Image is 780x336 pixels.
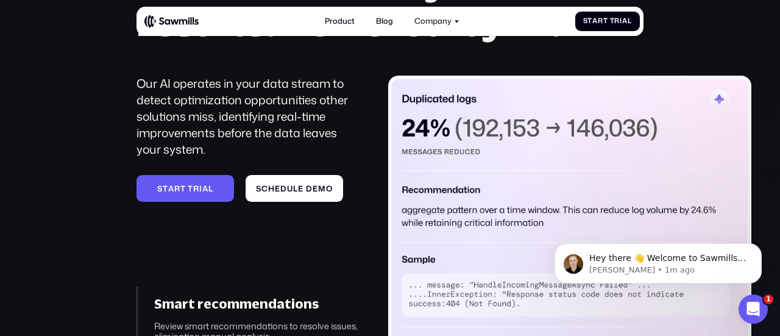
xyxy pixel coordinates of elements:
[275,184,280,193] span: e
[620,17,622,25] span: i
[592,17,598,25] span: a
[202,184,208,193] span: a
[409,11,466,32] div: Company
[199,184,202,193] span: i
[628,17,632,25] span: l
[739,295,768,324] iframe: Intercom live chat
[587,17,592,25] span: t
[764,295,773,304] span: 1
[180,184,186,193] span: t
[154,296,361,312] div: Smart recommendations
[622,17,628,25] span: a
[575,12,640,32] a: StartTrial
[168,184,174,193] span: a
[163,184,168,193] span: t
[536,218,780,303] iframe: Intercom notifications message
[370,11,399,32] a: Blog
[610,17,615,25] span: T
[188,184,193,193] span: t
[268,184,275,193] span: h
[583,17,588,25] span: S
[256,184,261,193] span: S
[246,175,343,202] a: Scheduledemo
[280,184,287,193] span: d
[193,184,199,193] span: r
[157,184,163,193] span: S
[603,17,608,25] span: t
[313,184,318,193] span: e
[174,184,180,193] span: r
[318,184,326,193] span: m
[136,76,361,157] div: Our AI operates in your data stream to detect optimization opportunities other solutions miss, id...
[614,17,620,25] span: r
[414,16,452,26] div: Company
[326,184,333,193] span: o
[306,184,313,193] span: d
[598,17,603,25] span: r
[298,184,303,193] span: e
[208,184,213,193] span: l
[136,175,234,202] a: Starttrial
[261,184,268,193] span: c
[293,184,298,193] span: l
[319,11,360,32] a: Product
[287,184,293,193] span: u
